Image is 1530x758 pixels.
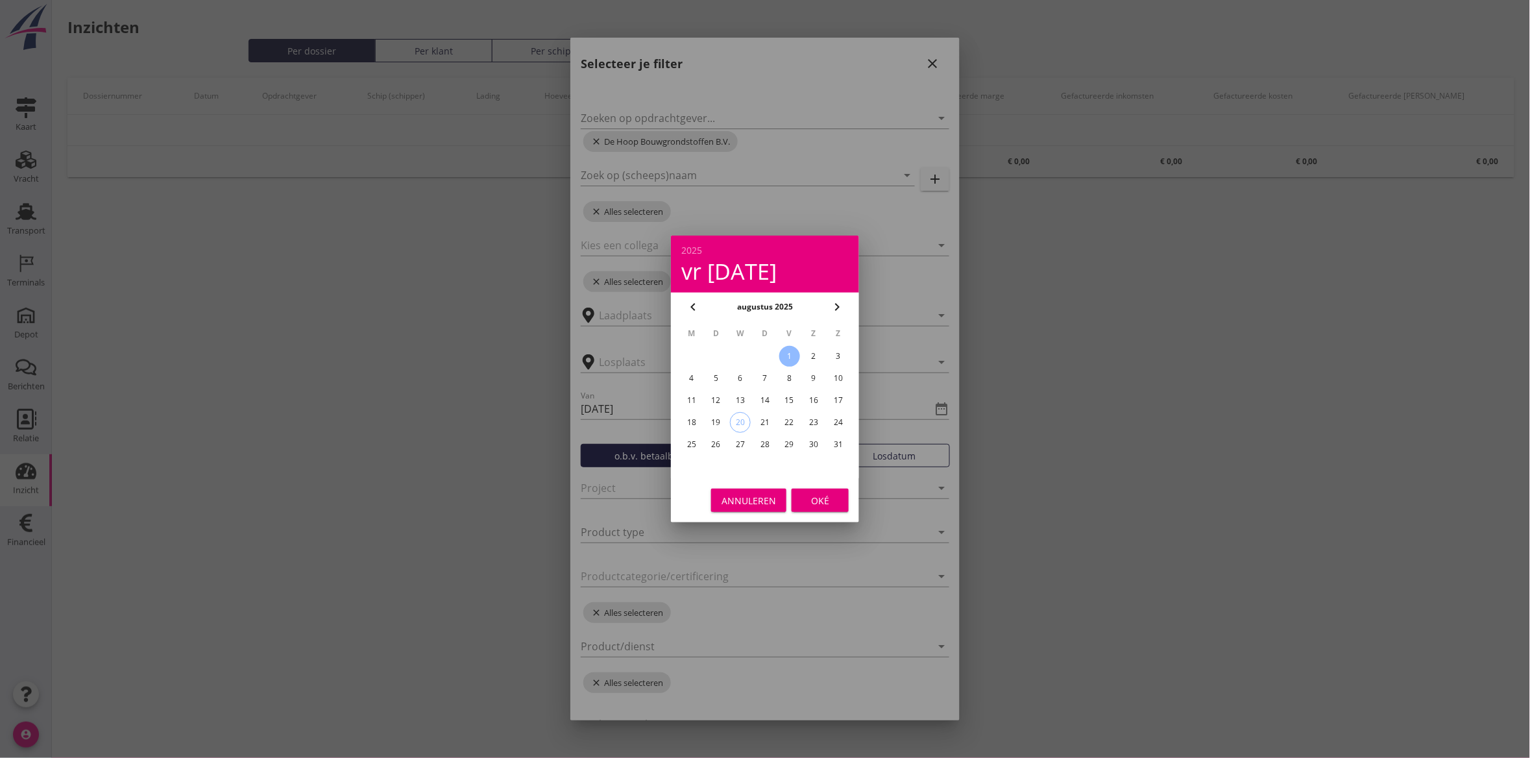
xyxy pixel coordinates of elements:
button: 11 [681,390,702,411]
button: 8 [779,368,800,389]
button: 18 [681,412,702,433]
button: 31 [828,434,849,455]
button: 1 [779,346,800,367]
button: 4 [681,368,702,389]
button: 25 [681,434,702,455]
div: Oké [802,494,838,507]
th: M [680,323,703,345]
button: 7 [755,368,775,389]
th: V [778,323,801,345]
button: 13 [730,390,751,411]
button: 27 [730,434,751,455]
div: Annuleren [722,494,776,507]
button: 17 [828,390,849,411]
button: 6 [730,368,751,389]
button: 12 [706,390,727,411]
button: 20 [730,412,751,433]
button: 3 [828,346,849,367]
button: 22 [779,412,800,433]
div: 20 [731,413,750,432]
button: Annuleren [711,489,786,512]
button: 16 [803,390,824,411]
th: W [729,323,752,345]
button: 28 [755,434,775,455]
button: Oké [792,489,849,512]
div: vr [DATE] [681,260,849,282]
button: 26 [706,434,727,455]
th: Z [827,323,850,345]
button: 23 [803,412,824,433]
button: 15 [779,390,800,411]
button: 14 [755,390,775,411]
button: 24 [828,412,849,433]
i: chevron_left [685,299,701,315]
button: augustus 2025 [733,297,797,317]
button: 29 [779,434,800,455]
th: Z [803,323,826,345]
th: D [753,323,777,345]
button: 30 [803,434,824,455]
button: 9 [803,368,824,389]
button: 10 [828,368,849,389]
i: chevron_right [829,299,845,315]
button: 21 [755,412,775,433]
button: 19 [706,412,727,433]
button: 5 [706,368,727,389]
th: D [705,323,728,345]
div: 2025 [681,246,849,255]
button: 2 [803,346,824,367]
